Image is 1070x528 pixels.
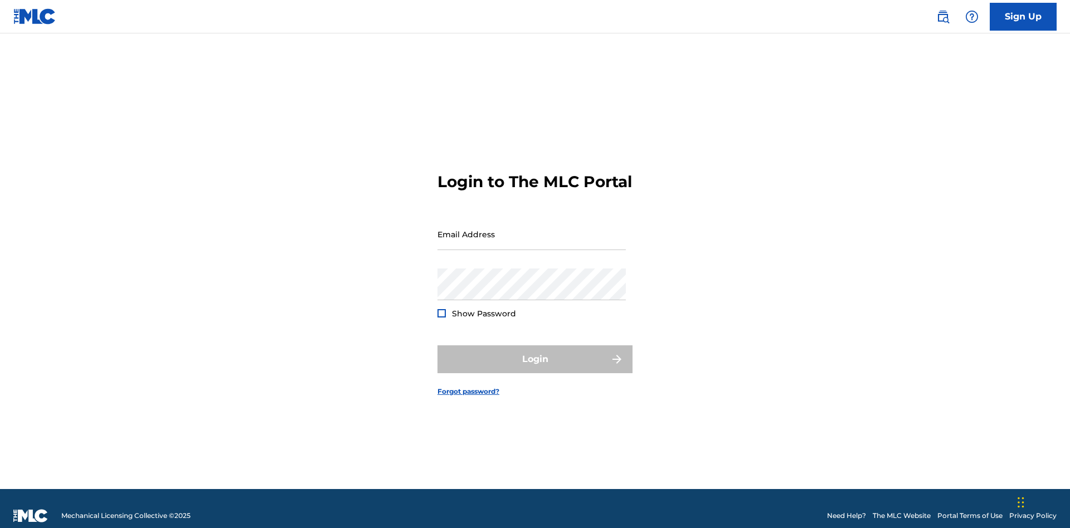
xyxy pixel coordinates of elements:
[1014,475,1070,528] iframe: Chat Widget
[452,309,516,319] span: Show Password
[936,10,950,23] img: search
[961,6,983,28] div: Help
[437,387,499,397] a: Forgot password?
[13,8,56,25] img: MLC Logo
[1009,511,1057,521] a: Privacy Policy
[873,511,931,521] a: The MLC Website
[965,10,979,23] img: help
[437,172,632,192] h3: Login to The MLC Portal
[937,511,1003,521] a: Portal Terms of Use
[827,511,866,521] a: Need Help?
[932,6,954,28] a: Public Search
[990,3,1057,31] a: Sign Up
[1018,486,1024,519] div: Drag
[61,511,191,521] span: Mechanical Licensing Collective © 2025
[13,509,48,522] img: logo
